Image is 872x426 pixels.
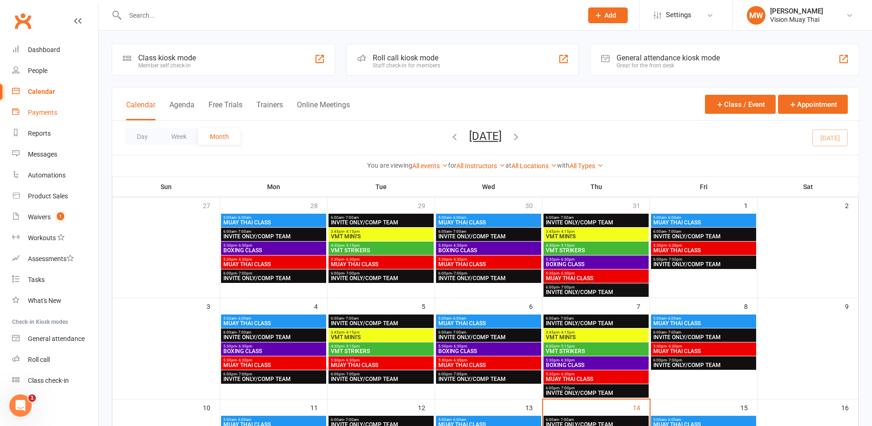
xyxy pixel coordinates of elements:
th: Thu [543,177,650,197]
span: 5:00am [653,216,754,220]
input: Search... [122,9,576,22]
span: - 7:00pm [559,285,575,289]
span: 5:30pm [438,257,539,262]
span: INVITE ONLY/COMP TEAM [330,275,432,281]
div: Class check-in [28,377,69,384]
span: - 7:00pm [344,271,360,275]
a: Workouts [12,228,98,249]
span: INVITE ONLY/COMP TEAM [223,275,324,281]
div: General attendance [28,335,85,342]
div: MW [747,6,765,25]
div: Calendar [28,88,55,95]
span: - 7:00pm [452,271,467,275]
span: 5:00am [438,216,539,220]
span: 6:00am [438,330,539,334]
button: Free Trials [208,100,242,120]
div: 31 [633,197,650,213]
span: 6:00pm [223,372,324,376]
span: - 6:30pm [344,257,360,262]
div: 28 [310,197,327,213]
a: Reports [12,123,98,144]
button: Agenda [169,100,195,120]
span: - 7:00am [344,418,359,422]
button: Month [198,128,241,145]
div: 8 [744,298,757,314]
a: Payments [12,102,98,123]
span: - 6:30pm [667,344,682,348]
th: Sun [113,177,220,197]
a: All events [412,162,448,170]
span: - 4:15pm [344,229,360,234]
strong: for [448,162,456,169]
span: 6:00am [545,216,647,220]
span: - 4:15pm [559,229,575,234]
button: Add [588,7,628,23]
span: - 7:00am [666,229,681,234]
span: - 6:00am [666,216,681,220]
span: MUAY THAI CLASS [545,275,647,281]
span: - 6:30pm [237,344,252,348]
span: 5:00am [438,418,539,422]
span: MUAY THAI CLASS [438,321,539,326]
a: Assessments [12,249,98,269]
span: 5:30pm [223,257,324,262]
span: INVITE ONLY/COMP TEAM [653,262,754,267]
div: 11 [310,400,327,415]
button: Week [160,128,198,145]
div: Payments [28,109,57,116]
a: Automations [12,165,98,186]
span: MUAY THAI CLASS [223,262,324,267]
span: - 7:00pm [667,257,682,262]
span: 6:00pm [438,271,539,275]
span: INVITE ONLY/COMP TEAM [223,376,324,382]
div: Product Sales [28,192,68,200]
span: - 6:30pm [452,257,467,262]
div: 13 [525,400,542,415]
div: 10 [203,400,220,415]
span: - 7:00am [559,216,574,220]
span: - 7:00am [236,330,251,334]
span: MUAY THAI CLASS [223,220,324,225]
th: Fri [650,177,758,197]
span: BOXING CLASS [223,348,324,354]
button: Online Meetings [297,100,350,120]
span: VMT MINI'S [330,334,432,340]
span: - 6:30pm [559,372,575,376]
span: INVITE ONLY/COMP TEAM [653,362,754,368]
a: Class kiosk mode [12,370,98,391]
th: Tue [328,177,435,197]
div: Great for the front desk [617,62,720,69]
span: BOXING CLASS [438,348,539,354]
div: General attendance kiosk mode [617,53,720,62]
span: - 6:30pm [237,257,252,262]
iframe: Intercom live chat [9,394,32,417]
span: 6:00am [223,330,324,334]
span: BOXING CLASS [223,248,324,253]
span: - 5:15pm [559,243,575,248]
span: VMT MINI'S [545,234,647,239]
span: 6:00am [223,229,324,234]
span: 5:30pm [330,257,432,262]
span: - 6:00am [236,216,251,220]
th: Wed [435,177,543,197]
span: INVITE ONLY/COMP TEAM [330,220,432,225]
span: 1 [57,212,64,220]
span: BOXING CLASS [438,248,539,253]
span: - 4:15pm [344,330,360,334]
span: INVITE ONLY/COMP TEAM [330,321,432,326]
div: Roll call kiosk mode [373,53,440,62]
span: 6:00pm [223,271,324,275]
span: - 7:00am [344,216,359,220]
span: INVITE ONLY/COMP TEAM [438,334,539,340]
div: Class kiosk mode [138,53,196,62]
div: 6 [529,298,542,314]
span: Add [604,12,616,19]
span: 5:30pm [545,257,647,262]
button: Calendar [126,100,155,120]
div: 30 [525,197,542,213]
a: Roll call [12,349,98,370]
span: - 7:00am [559,316,574,321]
span: INVITE ONLY/COMP TEAM [545,289,647,295]
span: - 6:30pm [452,243,467,248]
span: - 6:00am [666,418,681,422]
